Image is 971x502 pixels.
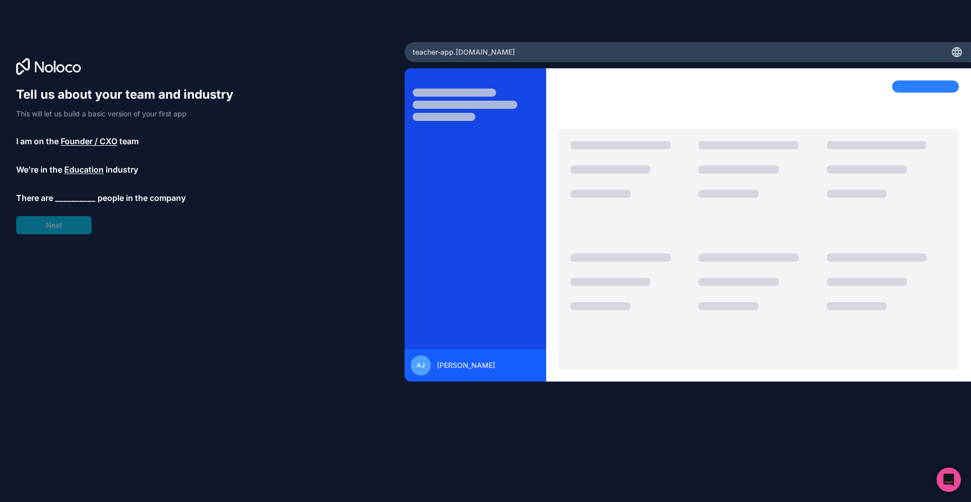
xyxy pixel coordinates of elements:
[98,192,186,204] span: people in the company
[16,163,62,176] span: We’re in the
[16,135,59,147] span: I am on the
[16,192,53,204] span: There are
[55,192,96,204] span: __________
[106,163,138,176] span: industry
[16,87,243,103] h1: Tell us about your team and industry
[64,163,104,176] span: Education
[16,109,243,119] p: This will let us build a basic version of your first app
[61,135,117,147] span: Founder / CXO
[937,468,961,492] div: Open Intercom Messenger
[413,47,515,57] span: teacher-app .[DOMAIN_NAME]
[437,360,495,370] span: [PERSON_NAME]
[119,135,139,147] span: team
[417,361,425,369] span: AJ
